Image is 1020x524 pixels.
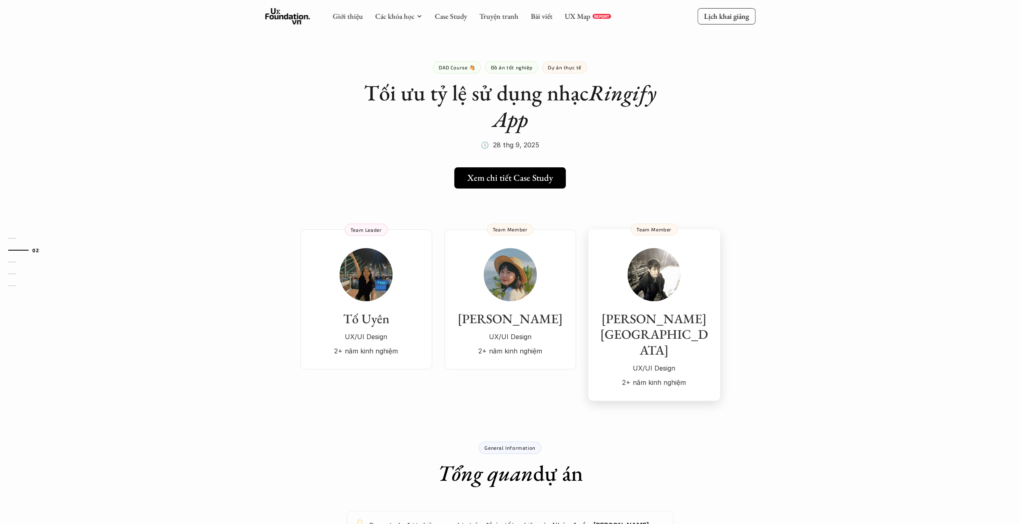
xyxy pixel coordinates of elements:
[333,11,363,21] a: Giới thiệu
[467,173,553,183] h5: Xem chi tiết Case Study
[531,11,552,21] a: Bài viết
[350,227,382,233] p: Team Leader
[493,226,528,232] p: Team Member
[435,11,467,21] a: Case Study
[8,245,47,255] a: 02
[596,376,712,389] p: 2+ năm kinh nghiệm
[697,8,755,24] a: Lịch khai giảng
[437,460,583,486] h1: dự án
[588,229,720,401] a: [PERSON_NAME][GEOGRAPHIC_DATA]UX/UI Design2+ năm kinh nghiệmTeam Member
[481,139,539,151] p: 🕔 28 thg 9, 2025
[636,226,672,232] p: Team Member
[453,311,568,326] h3: [PERSON_NAME]
[437,459,533,487] em: Tổng quan
[32,247,39,253] strong: 02
[704,11,749,21] p: Lịch khai giảng
[439,64,475,70] p: DAD Course 🐴
[453,345,568,357] p: 2+ năm kinh nghiệm
[565,11,590,21] a: UX Map
[308,331,424,343] p: UX/UI Design
[596,311,712,358] h3: [PERSON_NAME][GEOGRAPHIC_DATA]
[454,167,566,189] a: Xem chi tiết Case Study
[347,80,674,133] h1: Tối ưu tỷ lệ sử dụng nhạc
[308,345,424,357] p: 2+ năm kinh nghiệm
[596,362,712,374] p: UX/UI Design
[548,64,581,70] p: Dự án thực tế
[479,11,518,21] a: Truyện tranh
[375,11,414,21] a: Các khóa học
[493,78,661,133] em: Ringify App
[592,14,611,19] a: REPORT
[484,445,535,451] p: General Information
[308,311,424,326] h3: Tố Uyên
[300,229,432,369] a: Tố UyênUX/UI Design2+ năm kinh nghiệmTeam Leader
[453,331,568,343] p: UX/UI Design
[594,14,609,19] p: REPORT
[491,64,532,70] p: Đồ án tốt nghiệp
